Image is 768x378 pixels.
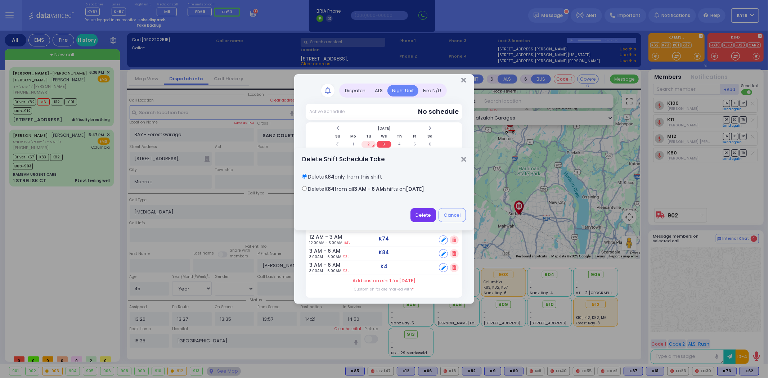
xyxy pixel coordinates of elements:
[324,173,334,180] span: K84
[308,173,382,181] label: Delete only from this shift
[302,155,385,164] h5: Delete Shift Schedule Take
[302,174,307,179] input: DeleteK84only from this shift
[308,185,424,193] label: Delete from all shifts on
[324,185,334,193] span: K84
[461,156,466,163] button: Close
[410,208,436,222] button: Delete
[354,185,384,193] span: 3 AM - 6 AM
[439,208,466,222] button: Cancel
[302,186,307,191] input: DeleteK84from all3 AM - 6 AMshifts on[DATE]
[406,185,424,193] span: [DATE]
